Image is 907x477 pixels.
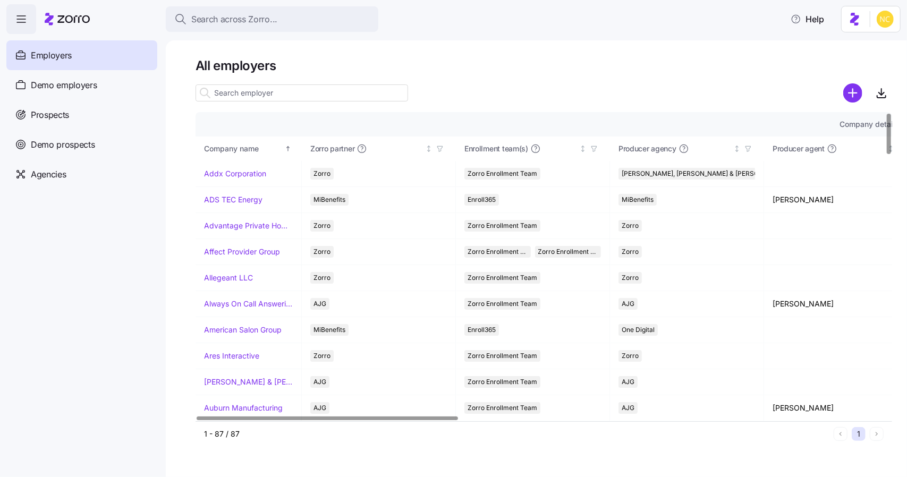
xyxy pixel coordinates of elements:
[313,376,326,388] span: AJG
[6,130,157,159] a: Demo prospects
[196,57,892,74] h1: All employers
[204,168,266,179] a: Addx Corporation
[31,49,72,62] span: Employers
[196,137,302,161] th: Company nameSorted ascending
[622,402,634,414] span: AJG
[834,427,847,441] button: Previous page
[6,40,157,70] a: Employers
[31,79,97,92] span: Demo employers
[622,350,639,362] span: Zorro
[468,376,537,388] span: Zorro Enrollment Team
[852,427,866,441] button: 1
[196,84,408,101] input: Search employer
[622,298,634,310] span: AJG
[456,137,610,161] th: Enrollment team(s)Not sorted
[622,324,655,336] span: One Digital
[31,138,95,151] span: Demo prospects
[191,13,277,26] span: Search across Zorro...
[468,298,537,310] span: Zorro Enrollment Team
[313,402,326,414] span: AJG
[313,350,330,362] span: Zorro
[877,11,894,28] img: e03b911e832a6112bf72643c5874f8d8
[313,272,330,284] span: Zorro
[31,168,66,181] span: Agencies
[622,168,787,180] span: [PERSON_NAME], [PERSON_NAME] & [PERSON_NAME]
[610,137,764,161] th: Producer agencyNot sorted
[313,246,330,258] span: Zorro
[579,145,587,152] div: Not sorted
[468,246,528,258] span: Zorro Enrollment Team
[468,402,537,414] span: Zorro Enrollment Team
[622,246,639,258] span: Zorro
[313,168,330,180] span: Zorro
[313,220,330,232] span: Zorro
[313,194,345,206] span: MiBenefits
[204,351,259,361] a: Ares Interactive
[538,246,598,258] span: Zorro Enrollment Experts
[468,168,537,180] span: Zorro Enrollment Team
[6,70,157,100] a: Demo employers
[204,246,280,257] a: Affect Provider Group
[468,194,496,206] span: Enroll365
[313,324,345,336] span: MiBenefits
[468,220,537,232] span: Zorro Enrollment Team
[166,6,378,32] button: Search across Zorro...
[302,137,456,161] th: Zorro partnerNot sorted
[773,143,825,154] span: Producer agent
[6,100,157,130] a: Prospects
[622,220,639,232] span: Zorro
[791,13,824,25] span: Help
[204,325,282,335] a: American Salon Group
[425,145,433,152] div: Not sorted
[6,159,157,189] a: Agencies
[468,272,537,284] span: Zorro Enrollment Team
[313,298,326,310] span: AJG
[782,8,833,30] button: Help
[204,272,253,283] a: Allegeant LLC
[843,83,862,103] svg: add icon
[31,108,69,122] span: Prospects
[284,145,292,152] div: Sorted ascending
[204,194,262,205] a: ADS TEC Energy
[204,403,283,413] a: Auburn Manufacturing
[733,145,741,152] div: Not sorted
[887,145,895,152] div: Not sorted
[204,377,293,387] a: [PERSON_NAME] & [PERSON_NAME]'s
[204,143,283,155] div: Company name
[468,350,537,362] span: Zorro Enrollment Team
[204,220,293,231] a: Advantage Private Home Care
[204,299,293,309] a: Always On Call Answering Service
[618,143,676,154] span: Producer agency
[622,272,639,284] span: Zorro
[870,427,884,441] button: Next page
[622,376,634,388] span: AJG
[464,143,528,154] span: Enrollment team(s)
[310,143,354,154] span: Zorro partner
[622,194,654,206] span: MiBenefits
[468,324,496,336] span: Enroll365
[204,429,829,439] div: 1 - 87 / 87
